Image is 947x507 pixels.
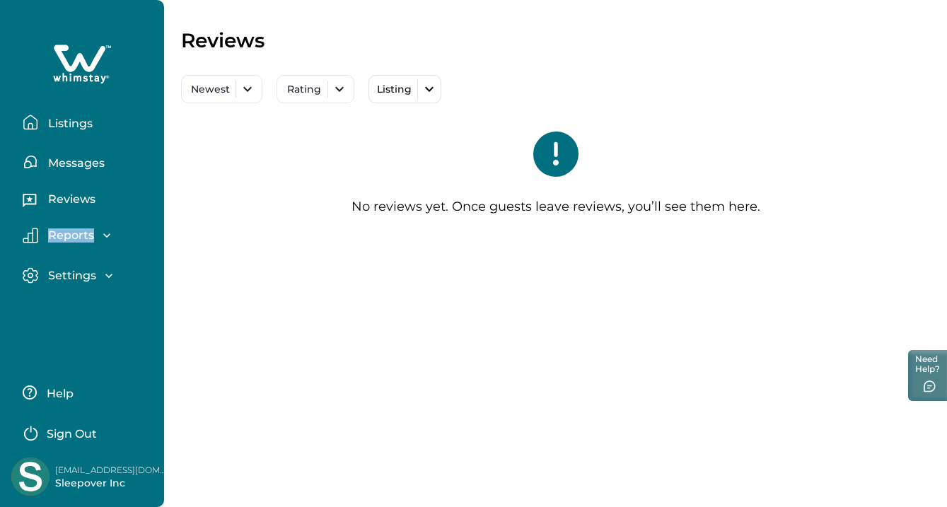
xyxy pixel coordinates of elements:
p: Messages [44,156,105,170]
button: Settings [23,267,153,284]
p: Reviews [181,28,265,52]
p: [EMAIL_ADDRESS][DOMAIN_NAME] [55,463,168,477]
img: Whimstay Host [11,458,50,496]
p: Reports [44,228,94,243]
button: Sign Out [23,418,148,446]
p: Sign Out [47,427,97,441]
p: No reviews yet. Once guests leave reviews, you’ll see them here. [352,199,760,215]
p: Sleepover Inc [55,477,168,491]
button: Newest [181,75,262,103]
p: Listing [373,83,412,95]
button: Listing [368,75,441,103]
button: Messages [23,148,153,176]
button: Rating [277,75,354,103]
p: Listings [44,117,93,131]
button: Listings [23,108,153,136]
button: Reviews [23,187,153,216]
p: Reviews [44,192,95,206]
p: Help [42,387,74,401]
button: Reports [23,228,153,243]
button: Help [23,378,148,407]
p: Settings [44,269,96,283]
